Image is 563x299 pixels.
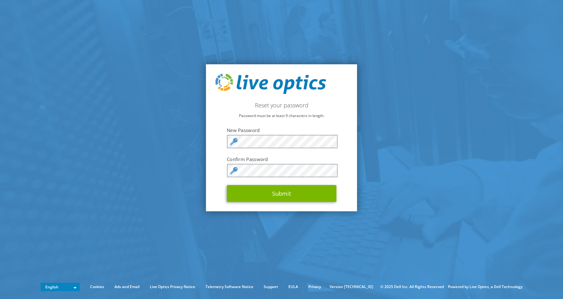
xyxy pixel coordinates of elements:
li: Powered by Live Optics, a Dell Technology [448,283,522,290]
li: © 2025 Dell Inc. All Rights Reserved [377,283,447,290]
a: Support [259,283,283,290]
li: Version [TECHNICAL_ID] [327,283,376,290]
p: Password must be at least 9 characters in length. [216,112,348,119]
a: Ads and Email [110,283,144,290]
label: New Password [227,127,336,133]
img: live_optics_svg.svg [216,74,326,94]
a: Live Optics Privacy Notice [145,283,200,290]
a: EULA [284,283,303,290]
button: Submit [227,185,336,202]
a: Telemetry Software Notice [201,283,258,290]
label: Confirm Password [227,156,336,162]
a: Privacy [304,283,326,290]
h2: Reset your password [216,102,348,109]
a: Cookies [85,283,109,290]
